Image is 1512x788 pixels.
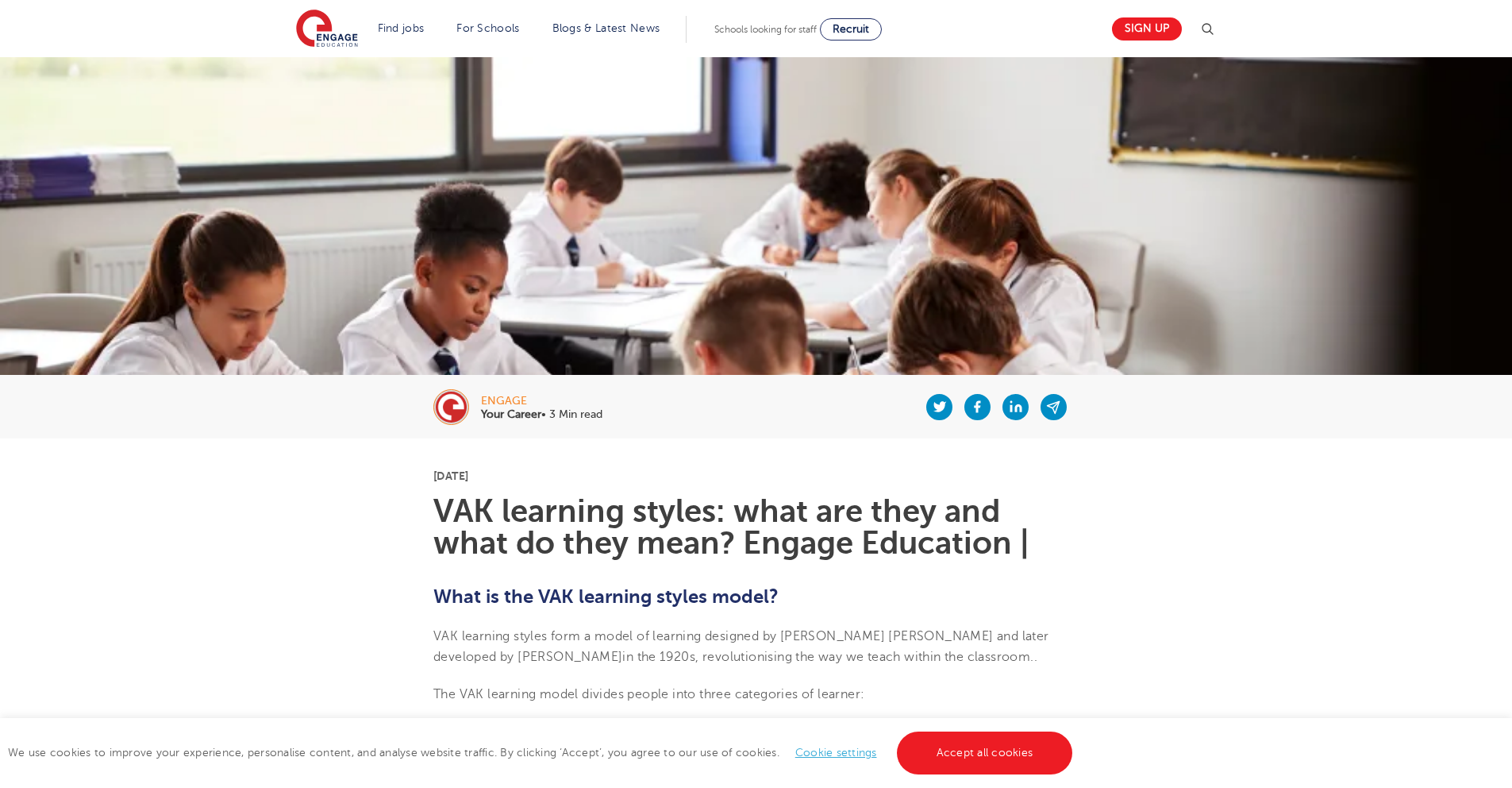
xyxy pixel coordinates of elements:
[795,747,877,759] a: Cookie settings
[296,10,358,49] img: Engage Education
[433,470,1079,481] p: [DATE]
[714,24,817,35] span: Schools looking for staff
[378,22,425,34] a: Find jobs
[8,747,1076,759] span: We use cookies to improve your experience, personalise content, and analyse website traffic. By c...
[897,732,1073,774] a: Accept all cookies
[456,22,519,34] a: For Schools
[481,408,541,420] b: Your Career
[433,687,864,701] span: The VAK learning model divides people into three categories of learner:
[433,629,1049,664] span: VAK learning styles form a model of learning designed by [PERSON_NAME] [PERSON_NAME] and later de...
[433,585,779,608] b: What is the VAK learning styles model?
[481,396,602,407] div: engage
[481,409,602,420] p: • 3 Min read
[433,496,1079,559] h1: VAK learning styles: what are they and what do they mean? Engage Education |
[833,23,869,35] span: Recruit
[1112,17,1182,41] a: Sign up
[552,22,660,34] a: Blogs & Latest News
[820,18,882,41] a: Recruit
[622,650,1033,664] span: in the 1920s, revolutionising the way we teach within the classroom.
